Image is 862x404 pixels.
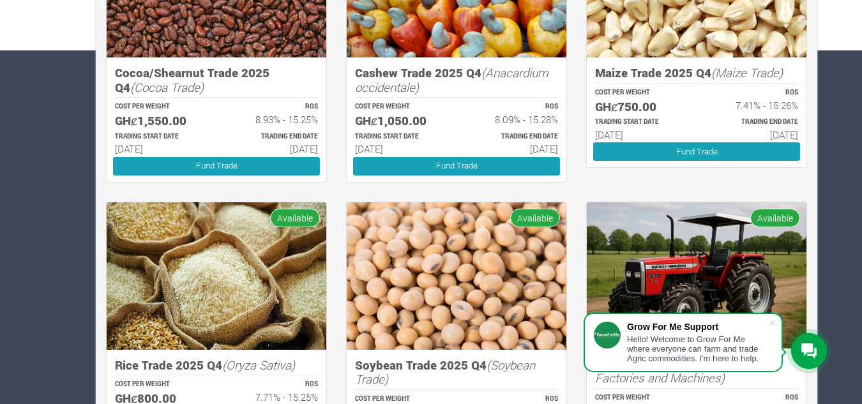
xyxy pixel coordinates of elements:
[115,114,205,128] h5: GHȼ1,550.00
[115,66,318,94] h5: Cocoa/Shearnut Trade 2025 Q4
[708,117,798,127] p: Estimated Trading End Date
[595,88,685,98] p: COST PER WEIGHT
[228,102,318,112] p: ROS
[468,132,558,142] p: Estimated Trading End Date
[355,102,445,112] p: COST PER WEIGHT
[355,394,445,404] p: COST PER WEIGHT
[595,66,798,80] h5: Maize Trade 2025 Q4
[595,100,685,114] h5: GHȼ750.00
[708,100,798,111] h6: 7.41% - 15.26%
[355,66,558,94] h5: Cashew Trade 2025 Q4
[228,114,318,125] h6: 8.93% - 15.25%
[708,129,798,140] h6: [DATE]
[353,157,560,176] a: Fund Trade
[115,132,205,142] p: Estimated Trading Start Date
[468,102,558,112] p: ROS
[468,394,558,404] p: ROS
[107,202,326,350] img: growforme image
[355,64,548,95] i: (Anacardium occidentale)
[750,209,800,227] span: Available
[595,393,685,403] p: COST PER WEIGHT
[708,88,798,98] p: ROS
[355,143,445,154] h6: [DATE]
[595,129,685,140] h6: [DATE]
[228,143,318,154] h6: [DATE]
[595,117,685,127] p: Estimated Trading Start Date
[115,102,205,112] p: COST PER WEIGHT
[355,358,558,387] h5: Soybean Trade 2025 Q4
[468,143,558,154] h6: [DATE]
[115,143,205,154] h6: [DATE]
[222,357,295,373] i: (Oryza Sativa)
[130,79,204,95] i: (Cocoa Trade)
[228,391,318,403] h6: 7.71% - 15.25%
[347,202,566,350] img: growforme image
[627,322,769,332] div: Grow For Me Support
[355,357,535,387] i: (Soybean Trade)
[228,132,318,142] p: Estimated Trading End Date
[587,202,806,348] img: growforme image
[627,334,769,363] div: Hello! Welcome to Grow For Me where everyone can farm and trade Agric commodities. I'm here to help.
[228,380,318,389] p: ROS
[115,380,205,389] p: COST PER WEIGHT
[708,393,798,403] p: ROS
[113,157,320,176] a: Fund Trade
[270,209,320,227] span: Available
[468,114,558,125] h6: 8.09% - 15.28%
[355,132,445,142] p: Estimated Trading Start Date
[355,114,445,128] h5: GHȼ1,050.00
[595,357,798,385] h5: Machinery Fund (10 Yrs)
[593,142,800,161] a: Fund Trade
[510,209,560,227] span: Available
[115,358,318,373] h5: Rice Trade 2025 Q4
[711,64,783,80] i: (Maize Trade)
